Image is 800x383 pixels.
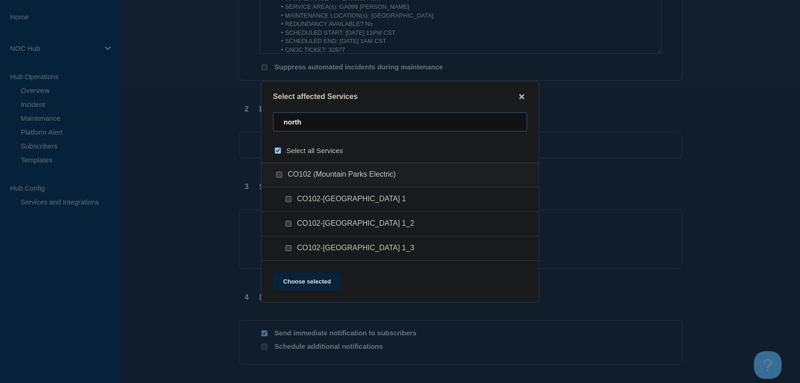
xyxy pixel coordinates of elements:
[286,147,343,154] span: Select all Services
[297,195,406,204] span: CO102-[GEOGRAPHIC_DATA] 1
[273,272,341,291] button: Choose selected
[261,93,539,101] div: Select affected Services
[276,172,282,178] input: CO102 (Mountain Parks Electric) checkbox
[261,162,539,187] div: CO102 (Mountain Parks Electric)
[285,245,291,251] input: CO102-North Park 1_3 checkbox
[275,148,281,154] input: select all checkbox
[516,93,527,101] button: close button
[297,219,414,229] span: CO102-[GEOGRAPHIC_DATA] 1_2
[297,244,414,253] span: CO102-[GEOGRAPHIC_DATA] 1_3
[285,196,291,202] input: CO102-North Park 1 checkbox
[273,112,527,131] input: Search
[285,221,291,227] input: CO102-North Park 1_2 checkbox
